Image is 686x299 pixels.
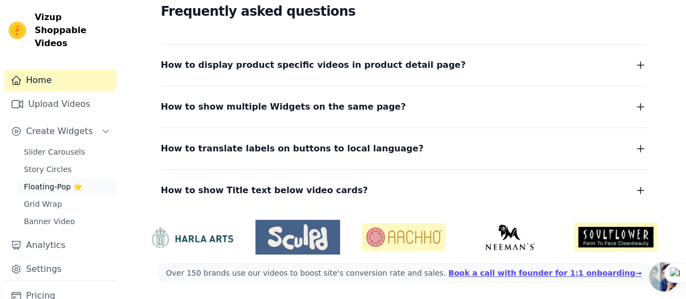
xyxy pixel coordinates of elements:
span: Create Widgets [26,125,93,138]
a: Home [4,69,117,91]
span: Floating-Pop ⭐ [24,181,82,192]
button: How to show Title text below video cards? [161,183,647,198]
a: Upload Videos [4,93,117,115]
button: How to display product specific videos in product detail page? [161,58,647,73]
a: Settings [4,258,117,280]
img: Neeman's [467,224,552,250]
a: Banner Video [17,214,117,229]
span: How to show Title text below video cards? [161,183,368,198]
span: Slider Carousels [24,147,85,157]
a: Story Circles [17,162,117,177]
a: Book a call with founder for 1:1 onboarding [448,269,642,277]
h2: Frequently asked questions [161,1,647,22]
img: Vizup [9,22,26,39]
button: How to show multiple Widgets on the same page? [161,99,647,114]
span: How to show multiple Widgets on the same page? [161,99,406,114]
span: Vizup Shoppable Videos [35,11,112,50]
span: Grid Wrap [24,199,62,209]
span: How to display product specific videos in product detail page? [161,58,466,73]
a: Analytics [4,234,117,256]
span: How to translate labels on buttons to local language? [161,141,424,156]
button: How to translate labels on buttons to local language? [161,141,647,156]
img: Soulflower [574,222,658,252]
a: Floating-Pop ⭐ [17,179,117,194]
button: Create Widgets [4,120,117,142]
img: Sculpd US [255,224,339,250]
a: Slider Carousels [17,144,117,160]
span: Banner Video [24,216,75,227]
a: Grid Wrap [17,196,117,212]
a: Open chat [649,262,678,291]
img: Aachho [362,223,446,251]
span: Story Circles [24,164,72,175]
img: HarlaArts [150,226,234,249]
